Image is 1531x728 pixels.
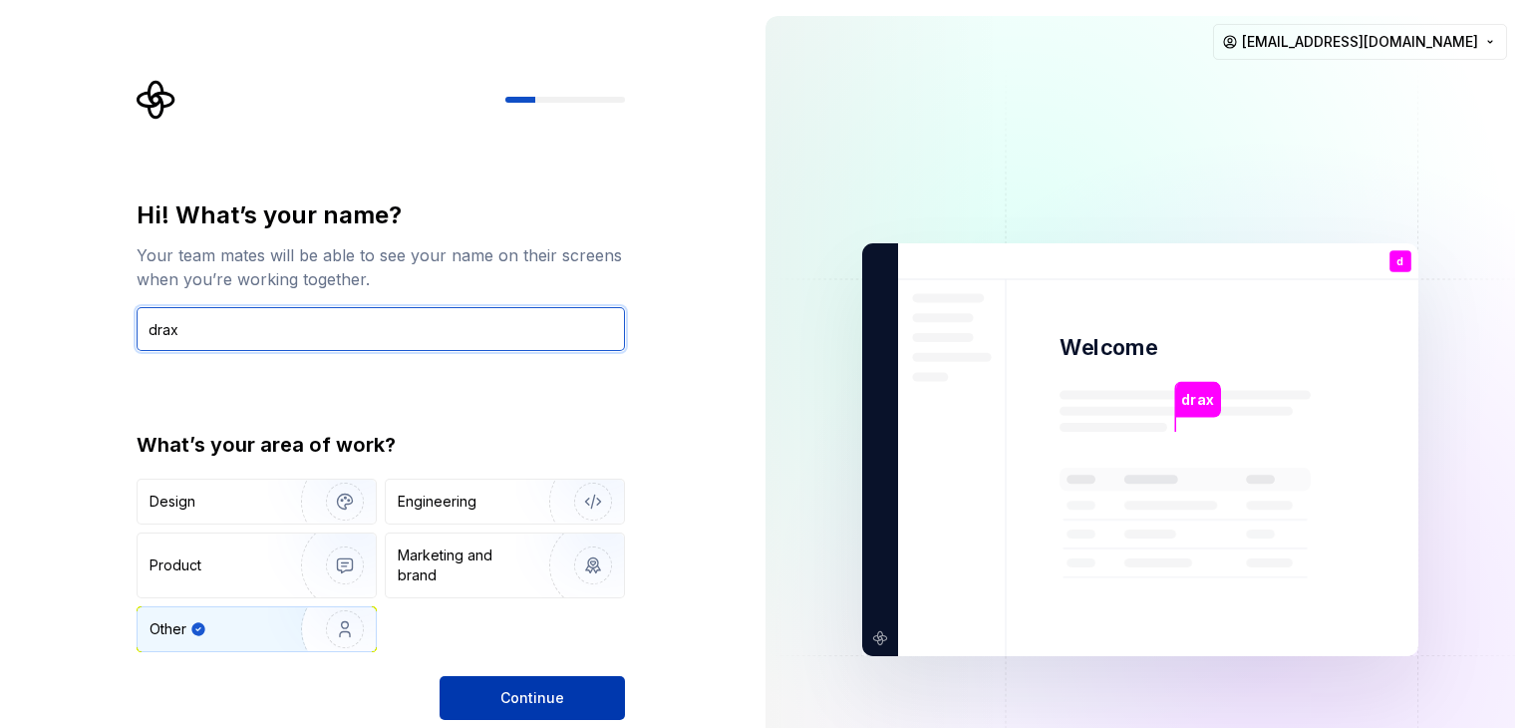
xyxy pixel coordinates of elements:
[150,555,201,575] div: Product
[1396,256,1403,267] p: d
[137,80,176,120] svg: Supernova Logo
[137,431,625,459] div: What’s your area of work?
[137,307,625,351] input: Han Solo
[1213,24,1507,60] button: [EMAIL_ADDRESS][DOMAIN_NAME]
[137,243,625,291] div: Your team mates will be able to see your name on their screens when you’re working together.
[137,199,625,231] div: Hi! What’s your name?
[1181,389,1213,411] p: drax
[150,492,195,512] div: Design
[398,492,476,512] div: Engineering
[150,619,186,639] div: Other
[1242,32,1478,52] span: [EMAIL_ADDRESS][DOMAIN_NAME]
[500,688,564,708] span: Continue
[1060,333,1157,362] p: Welcome
[398,546,532,585] div: Marketing and brand
[440,676,625,720] button: Continue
